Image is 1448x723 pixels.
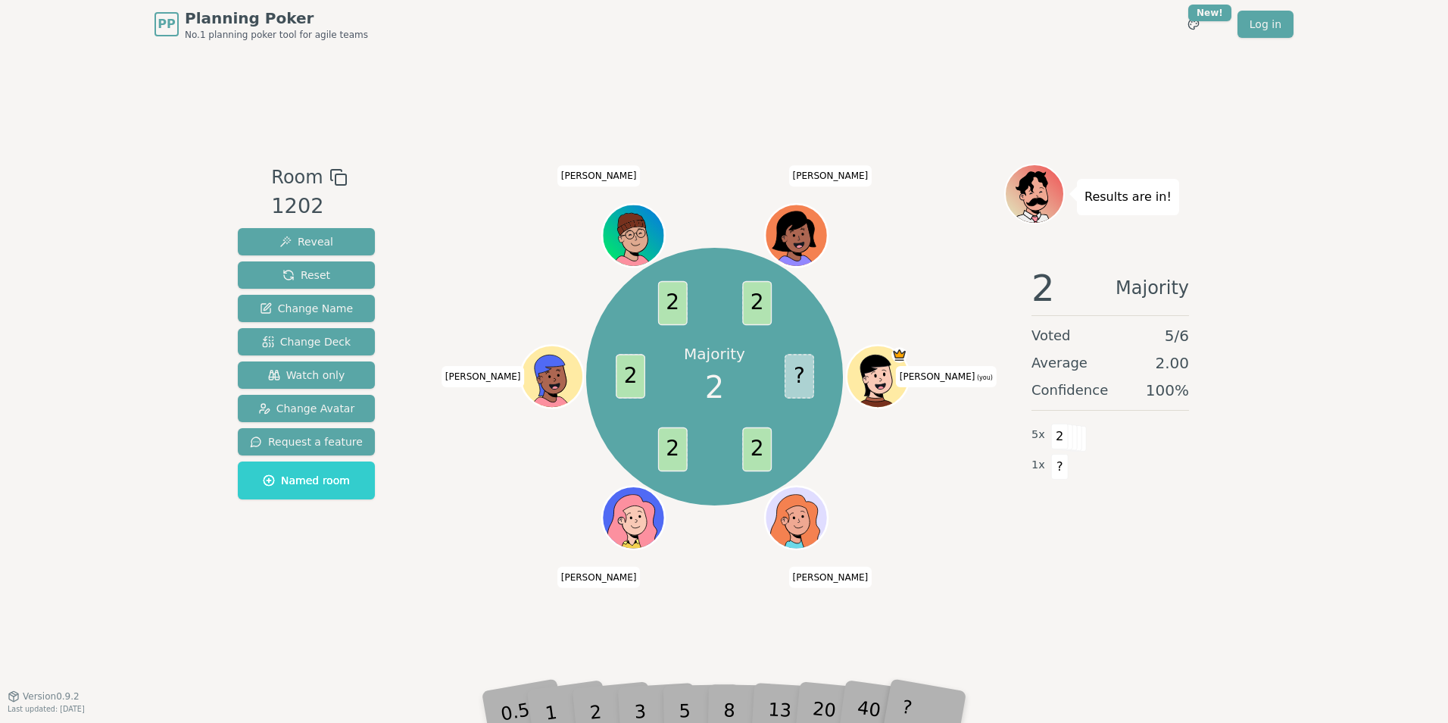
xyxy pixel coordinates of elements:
[657,427,687,471] span: 2
[896,366,997,387] span: Click to change your name
[705,365,724,410] span: 2
[975,374,993,381] span: (you)
[238,328,375,355] button: Change Deck
[158,15,175,33] span: PP
[238,462,375,499] button: Named room
[1031,352,1088,374] span: Average
[238,395,375,422] button: Change Avatar
[23,690,80,703] span: Version 0.9.2
[1116,270,1189,306] span: Majority
[789,165,872,186] span: Click to change your name
[1031,325,1071,346] span: Voted
[1031,270,1055,306] span: 2
[185,29,368,41] span: No.1 planning poker tool for agile teams
[1188,5,1231,21] div: New!
[282,268,330,283] span: Reset
[279,234,333,249] span: Reveal
[557,165,641,186] span: Click to change your name
[848,347,907,406] button: Click to change your avatar
[1155,352,1189,374] span: 2.00
[1165,325,1189,346] span: 5 / 6
[271,191,347,222] div: 1202
[442,366,525,387] span: Click to change your name
[260,301,353,316] span: Change Name
[154,8,368,41] a: PPPlanning PokerNo.1 planning poker tool for agile teams
[185,8,368,29] span: Planning Poker
[1031,427,1045,443] span: 5 x
[789,567,872,588] span: Click to change your name
[1051,454,1069,480] span: ?
[1051,424,1069,449] span: 2
[238,261,375,289] button: Reset
[616,355,645,399] span: 2
[1084,186,1172,208] p: Results are in!
[1237,11,1294,38] a: Log in
[557,567,641,588] span: Click to change your name
[1146,380,1189,401] span: 100 %
[1031,457,1045,474] span: 1 x
[891,347,907,363] span: Brendan is the host
[238,428,375,455] button: Request a feature
[263,473,350,488] span: Named room
[657,281,687,325] span: 2
[785,355,814,399] span: ?
[258,401,355,416] span: Change Avatar
[238,228,375,255] button: Reveal
[250,434,363,449] span: Request a feature
[8,690,80,703] button: Version0.9.2
[684,343,745,365] p: Majority
[742,427,772,471] span: 2
[268,368,345,383] span: Watch only
[8,705,85,713] span: Last updated: [DATE]
[1180,11,1207,38] button: New!
[742,281,772,325] span: 2
[1031,380,1108,401] span: Confidence
[271,164,323,191] span: Room
[238,295,375,322] button: Change Name
[262,334,351,349] span: Change Deck
[238,361,375,389] button: Watch only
